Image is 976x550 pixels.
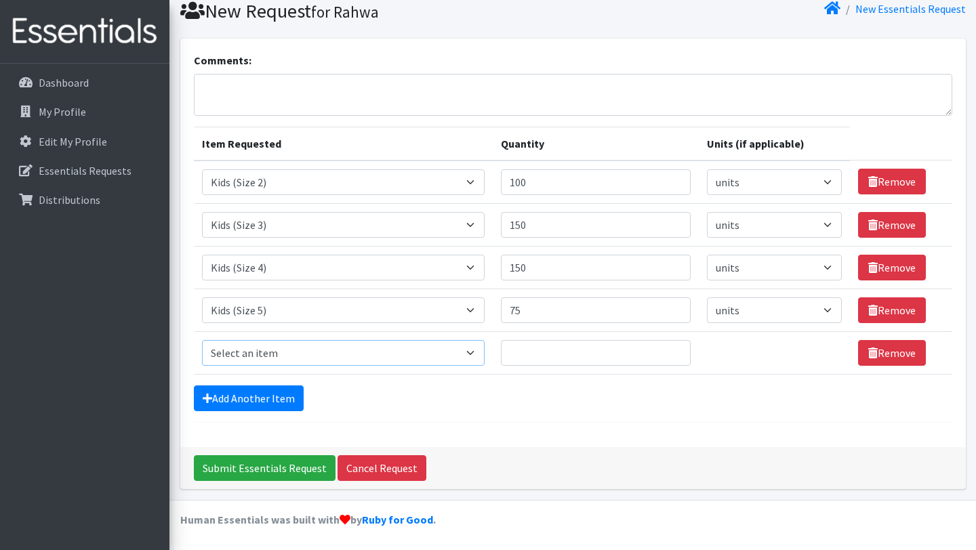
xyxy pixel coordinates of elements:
a: Remove [858,340,926,366]
a: Add Another Item [194,385,304,411]
input: Submit Essentials Request [194,455,335,481]
img: HumanEssentials [5,9,164,54]
a: Remove [858,297,926,323]
small: for Rahwa [311,2,379,22]
a: New Essentials Request [855,2,966,16]
a: Remove [858,169,926,194]
a: Distributions [5,186,164,213]
a: My Profile [5,98,164,125]
p: Dashboard [39,76,89,89]
a: Remove [858,255,926,280]
a: Dashboard [5,69,164,96]
p: Edit My Profile [39,135,107,148]
a: Essentials Requests [5,157,164,184]
label: Comments: [194,52,251,68]
strong: Human Essentials was built with by . [180,513,436,526]
a: Remove [858,212,926,238]
p: Essentials Requests [39,164,131,177]
a: Edit My Profile [5,128,164,155]
p: My Profile [39,105,86,119]
th: Quantity [493,127,699,161]
th: Units (if applicable) [699,127,849,161]
p: Distributions [39,193,100,207]
a: Cancel Request [338,455,426,481]
a: Ruby for Good [362,513,433,526]
th: Item Requested [194,127,493,161]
